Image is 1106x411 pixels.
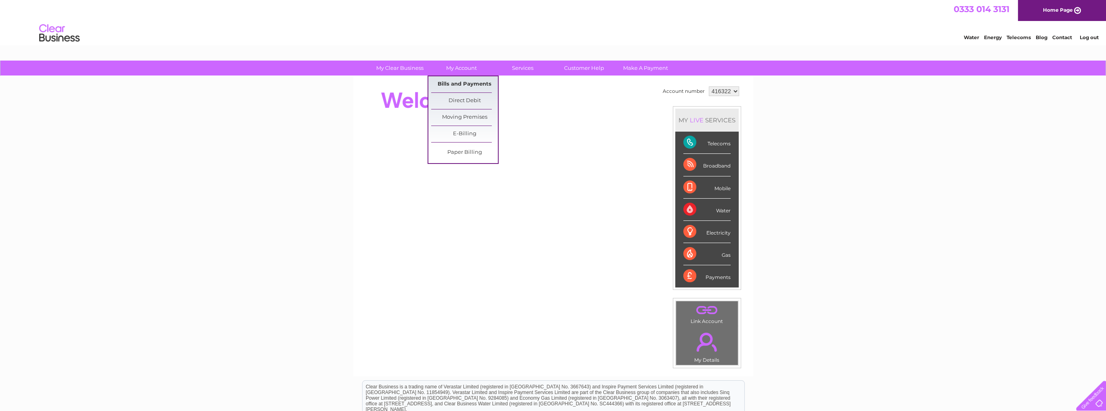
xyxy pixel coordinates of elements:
a: E-Billing [431,126,498,142]
a: Water [964,34,979,40]
td: Link Account [676,301,738,326]
a: 0333 014 3131 [954,4,1009,14]
a: My Account [428,61,495,75]
a: Blog [1036,34,1047,40]
div: Gas [683,243,731,265]
a: Telecoms [1007,34,1031,40]
div: MY SERVICES [675,109,739,132]
a: Customer Help [551,61,617,75]
a: Log out [1079,34,1098,40]
a: My Clear Business [367,61,433,75]
a: . [678,328,736,356]
a: Make A Payment [612,61,679,75]
div: Electricity [683,221,731,243]
div: Clear Business is a trading name of Verastar Limited (registered in [GEOGRAPHIC_DATA] No. 3667643... [362,4,744,39]
a: . [678,303,736,317]
a: Paper Billing [431,145,498,161]
div: Water [683,199,731,221]
a: Contact [1052,34,1072,40]
a: Energy [984,34,1002,40]
a: Direct Debit [431,93,498,109]
img: logo.png [39,21,80,46]
a: Services [489,61,556,75]
div: Telecoms [683,132,731,154]
td: Account number [661,84,707,98]
div: Mobile [683,176,731,199]
td: My Details [676,326,738,365]
a: Moving Premises [431,109,498,126]
a: Bills and Payments [431,76,498,92]
div: LIVE [688,116,705,124]
div: Broadband [683,154,731,176]
div: Payments [683,265,731,287]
